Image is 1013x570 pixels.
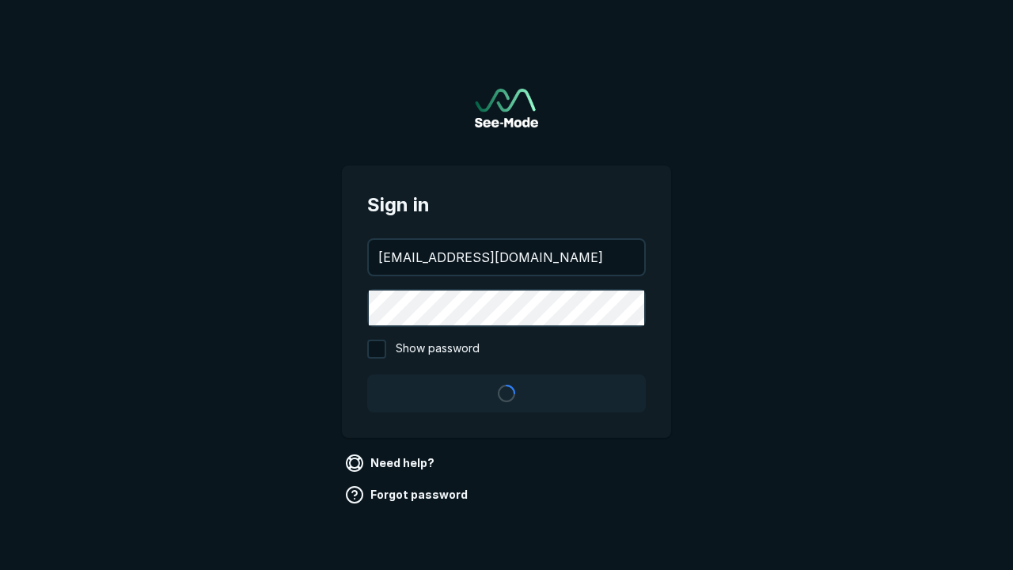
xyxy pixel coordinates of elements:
a: Go to sign in [475,89,538,127]
input: your@email.com [369,240,644,275]
a: Forgot password [342,482,474,507]
span: Sign in [367,191,646,219]
a: Need help? [342,450,441,476]
span: Show password [396,340,480,359]
img: See-Mode Logo [475,89,538,127]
